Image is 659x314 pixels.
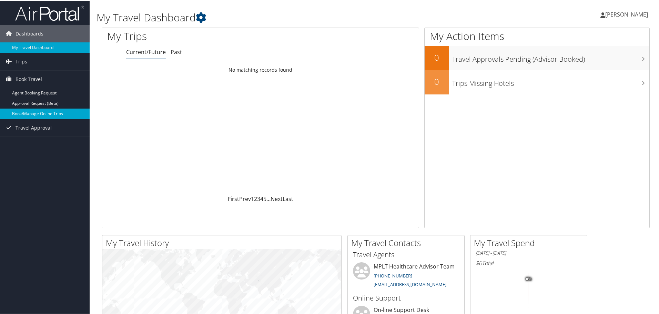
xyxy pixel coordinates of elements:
[271,194,283,202] a: Next
[474,236,587,248] h2: My Travel Spend
[171,48,182,55] a: Past
[266,194,271,202] span: …
[254,194,257,202] a: 2
[476,249,582,256] h6: [DATE] - [DATE]
[452,50,649,63] h3: Travel Approvals Pending (Advisor Booked)
[425,70,649,94] a: 0Trips Missing Hotels
[353,249,459,259] h3: Travel Agents
[260,194,263,202] a: 4
[476,259,482,266] span: $0
[452,74,649,88] h3: Trips Missing Hotels
[251,194,254,202] a: 1
[425,51,449,63] h2: 0
[349,262,463,290] li: MPLT Healthcare Advisor Team
[126,48,166,55] a: Current/Future
[283,194,293,202] a: Last
[16,70,42,87] span: Book Travel
[16,52,27,70] span: Trips
[16,24,43,42] span: Dashboards
[526,276,531,281] tspan: 0%
[605,10,648,18] span: [PERSON_NAME]
[425,45,649,70] a: 0Travel Approvals Pending (Advisor Booked)
[257,194,260,202] a: 3
[102,63,419,75] td: No matching records found
[476,259,582,266] h6: Total
[16,119,52,136] span: Travel Approval
[425,75,449,87] h2: 0
[374,281,446,287] a: [EMAIL_ADDRESS][DOMAIN_NAME]
[263,194,266,202] a: 5
[228,194,239,202] a: First
[97,10,469,24] h1: My Travel Dashboard
[106,236,341,248] h2: My Travel History
[239,194,251,202] a: Prev
[107,28,282,43] h1: My Trips
[425,28,649,43] h1: My Action Items
[351,236,464,248] h2: My Travel Contacts
[374,272,412,278] a: [PHONE_NUMBER]
[15,4,84,21] img: airportal-logo.png
[353,293,459,302] h3: Online Support
[600,3,655,24] a: [PERSON_NAME]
